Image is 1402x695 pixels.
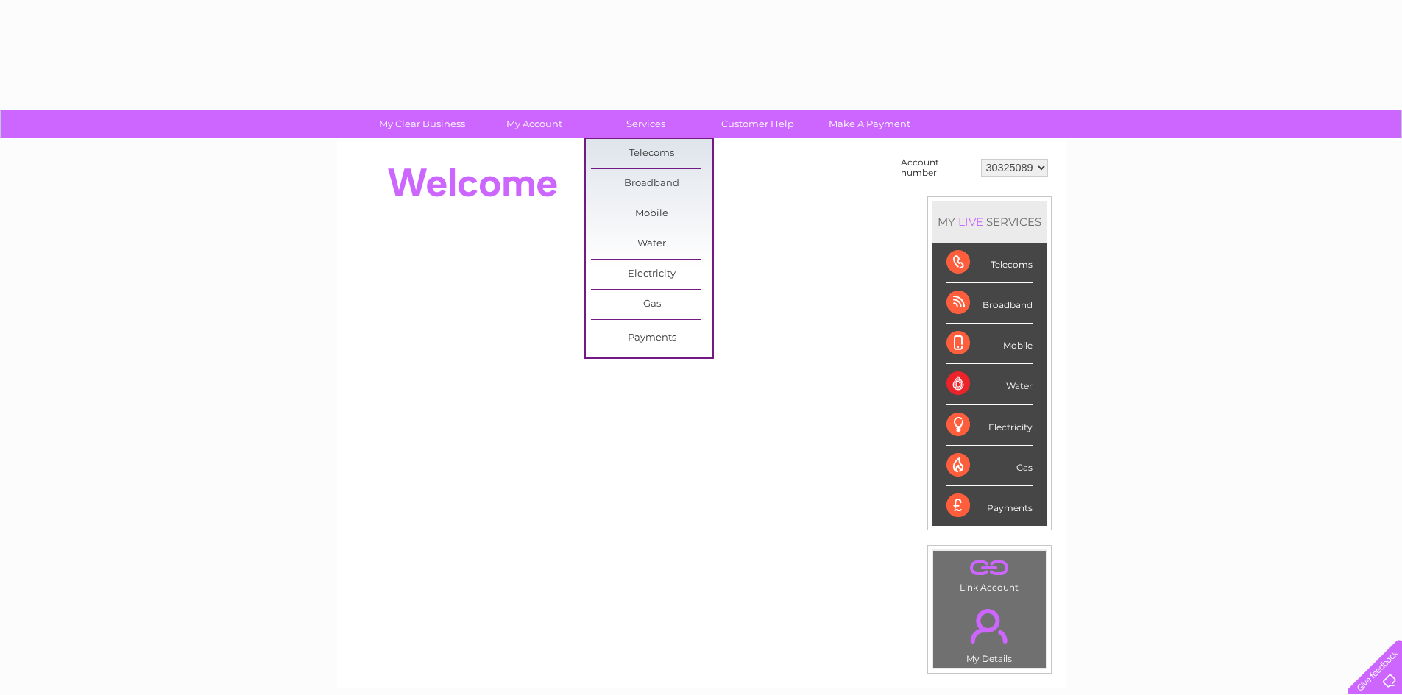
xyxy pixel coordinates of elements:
td: Account number [897,154,977,182]
a: Electricity [591,260,712,289]
div: Water [946,364,1033,404]
a: Services [585,110,707,138]
a: Broadband [591,169,712,199]
td: My Details [932,596,1047,669]
a: My Clear Business [361,110,483,138]
div: Telecoms [946,243,1033,283]
div: Gas [946,446,1033,486]
div: MY SERVICES [932,201,1047,243]
a: . [937,555,1042,580]
div: Electricity [946,405,1033,446]
div: Mobile [946,324,1033,364]
a: Water [591,229,712,259]
a: Mobile [591,199,712,229]
a: My Account [473,110,595,138]
div: Broadband [946,283,1033,324]
a: Gas [591,290,712,319]
a: Payments [591,324,712,353]
td: Link Account [932,550,1047,596]
a: Telecoms [591,139,712,168]
a: Make A Payment [809,110,930,138]
div: LIVE [955,215,986,229]
a: . [937,600,1042,652]
a: Customer Help [697,110,818,138]
div: Payments [946,486,1033,526]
